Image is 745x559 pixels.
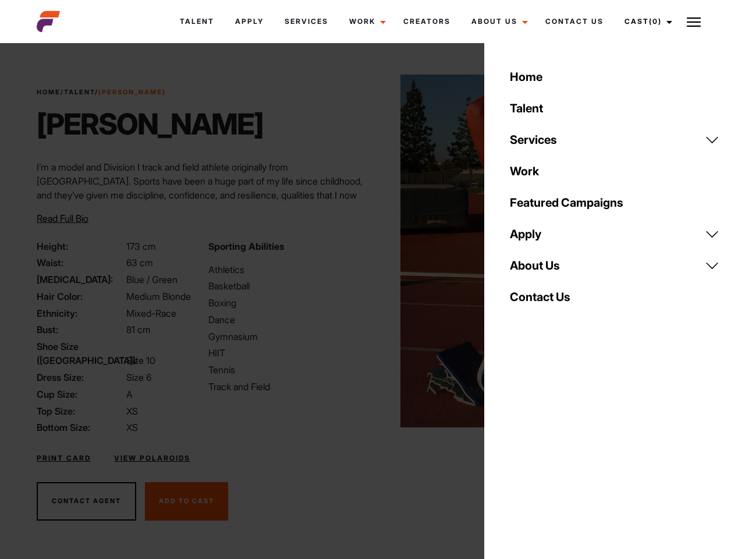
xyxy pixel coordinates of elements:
[114,453,190,464] a: View Polaroids
[126,291,191,302] span: Medium Blonde
[145,482,228,521] button: Add To Cast
[208,313,366,327] li: Dance
[37,160,366,216] p: I’m a model and Division I track and field athlete originally from [GEOGRAPHIC_DATA]. Sports have...
[37,370,124,384] span: Dress Size:
[126,274,178,285] span: Blue / Green
[126,307,176,319] span: Mixed-Race
[37,420,124,434] span: Bottom Size:
[126,405,138,417] span: XS
[503,155,726,187] a: Work
[37,339,124,367] span: Shoe Size ([GEOGRAPHIC_DATA]):
[37,482,136,521] button: Contact Agent
[37,211,88,225] button: Read Full Bio
[64,88,95,96] a: Talent
[37,273,124,286] span: [MEDICAL_DATA]:
[208,363,366,377] li: Tennis
[208,330,366,344] li: Gymnasium
[208,346,366,360] li: HIIT
[169,6,225,37] a: Talent
[37,213,88,224] span: Read Full Bio
[126,388,133,400] span: A
[503,250,726,281] a: About Us
[503,218,726,250] a: Apply
[37,88,61,96] a: Home
[37,10,60,33] img: cropped-aefm-brand-fav-22-square.png
[208,263,366,277] li: Athletics
[37,306,124,320] span: Ethnicity:
[503,187,726,218] a: Featured Campaigns
[535,6,614,37] a: Contact Us
[37,387,124,401] span: Cup Size:
[339,6,393,37] a: Work
[98,88,166,96] strong: [PERSON_NAME]
[126,240,156,252] span: 173 cm
[126,257,153,268] span: 63 cm
[37,239,124,253] span: Height:
[461,6,535,37] a: About Us
[649,17,662,26] span: (0)
[37,323,124,337] span: Bust:
[274,6,339,37] a: Services
[37,87,166,97] span: / /
[503,124,726,155] a: Services
[126,372,151,383] span: Size 6
[208,279,366,293] li: Basketball
[208,380,366,394] li: Track and Field
[503,93,726,124] a: Talent
[37,453,91,464] a: Print Card
[225,6,274,37] a: Apply
[37,404,124,418] span: Top Size:
[503,61,726,93] a: Home
[208,296,366,310] li: Boxing
[126,324,151,335] span: 81 cm
[159,497,214,505] span: Add To Cast
[503,281,726,313] a: Contact Us
[687,15,701,29] img: Burger icon
[126,355,155,366] span: Size 10
[37,256,124,270] span: Waist:
[126,422,138,433] span: XS
[614,6,679,37] a: Cast(0)
[208,240,284,252] strong: Sporting Abilities
[37,107,263,141] h1: [PERSON_NAME]
[37,289,124,303] span: Hair Color:
[393,6,461,37] a: Creators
